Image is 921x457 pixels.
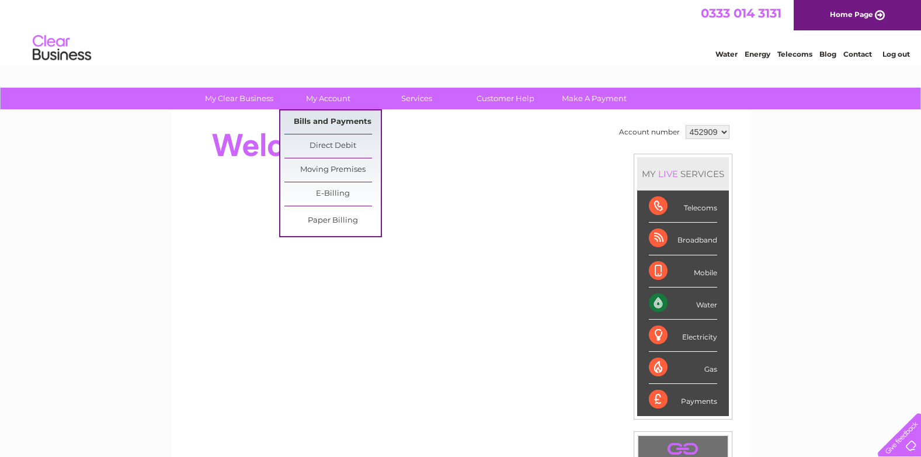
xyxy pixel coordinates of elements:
[745,50,770,58] a: Energy
[546,88,642,109] a: Make A Payment
[843,50,872,58] a: Contact
[701,6,781,20] a: 0333 014 3131
[32,30,92,66] img: logo.png
[191,88,287,109] a: My Clear Business
[284,158,381,182] a: Moving Premises
[649,191,717,223] div: Telecoms
[280,88,376,109] a: My Account
[637,157,729,191] div: MY SERVICES
[284,182,381,206] a: E-Billing
[649,384,717,416] div: Payments
[649,223,717,255] div: Broadband
[656,168,680,179] div: LIVE
[185,6,737,57] div: Clear Business is a trading name of Verastar Limited (registered in [GEOGRAPHIC_DATA] No. 3667643...
[649,320,717,352] div: Electricity
[457,88,554,109] a: Customer Help
[284,134,381,158] a: Direct Debit
[284,110,381,134] a: Bills and Payments
[882,50,910,58] a: Log out
[649,255,717,288] div: Mobile
[649,288,717,320] div: Water
[284,209,381,233] a: Paper Billing
[649,352,717,384] div: Gas
[369,88,465,109] a: Services
[777,50,812,58] a: Telecoms
[715,50,738,58] a: Water
[616,122,683,142] td: Account number
[819,50,836,58] a: Blog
